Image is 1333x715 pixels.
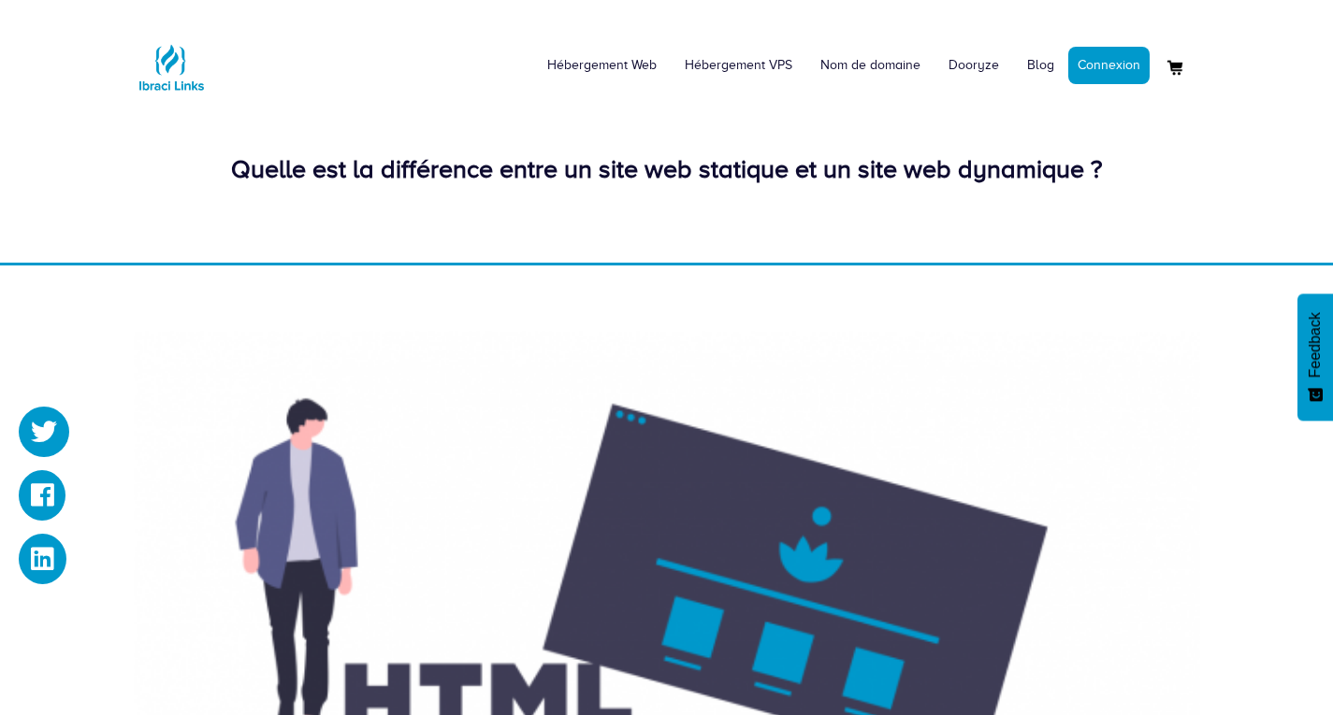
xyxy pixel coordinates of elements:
[1239,622,1311,693] iframe: Drift Widget Chat Controller
[1068,47,1150,84] a: Connexion
[134,30,209,105] img: Logo Ibraci Links
[935,37,1013,93] a: Dooryze
[948,427,1322,633] iframe: Drift Widget Chat Window
[134,14,209,105] a: Logo Ibraci Links
[1013,37,1068,93] a: Blog
[806,37,935,93] a: Nom de domaine
[1297,293,1333,421] button: Feedback - Afficher l’enquête
[134,151,1200,188] div: Quelle est la différence entre un site web statique et un site web dynamique ?
[671,37,806,93] a: Hébergement VPS
[533,37,671,93] a: Hébergement Web
[1307,312,1324,378] span: Feedback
